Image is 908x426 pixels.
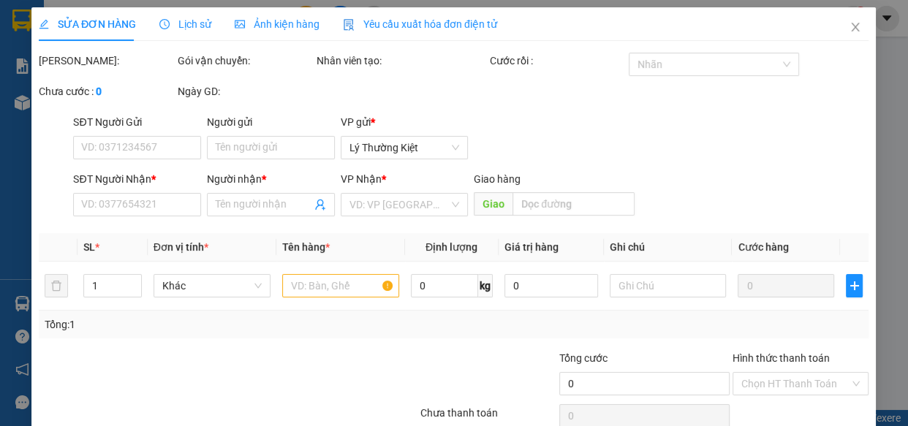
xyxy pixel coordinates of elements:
div: Lý Thường Kiệt [12,12,129,47]
div: Tính [140,47,288,65]
span: edit [39,19,49,29]
span: user-add [314,199,326,210]
div: Tổng: 1 [45,316,352,332]
span: Giao hàng [474,173,521,185]
span: clock-circle [160,19,170,29]
button: Close [836,7,877,48]
div: Cước rồi : [490,53,626,69]
span: Cước hàng [738,241,789,253]
span: close [850,21,862,33]
span: Tên hàng [282,241,330,253]
img: icon [344,19,355,31]
span: Lịch sử [160,18,212,30]
span: Tổng cước [559,352,608,364]
input: 0 [738,274,835,297]
span: kg [478,274,493,297]
th: Ghi chú [604,233,733,262]
span: Định lượng [425,241,477,253]
button: plus [847,274,863,297]
label: Hình thức thanh toán [733,352,831,364]
span: picture [235,19,246,29]
span: Ảnh kiện hàng [235,18,320,30]
span: Nhận: [140,14,175,29]
div: Chưa cước : [39,83,175,99]
span: Giao [474,192,513,216]
span: Giá trị hàng [504,241,559,253]
span: SL [83,241,95,253]
div: 0903985306 [140,65,288,85]
span: SỬA ĐƠN HÀNG [39,18,136,30]
span: Đơn vị tính [154,241,208,253]
div: SĐT Người Nhận [74,171,202,187]
span: VP Nhận [341,173,382,185]
div: Gói vận chuyển: [178,53,314,69]
input: Dọc đường [513,192,635,216]
div: VP gửi [341,114,469,130]
span: Gửi: [12,14,35,29]
div: SĐT Người Gửi [74,114,202,130]
input: Ghi Chú [610,274,727,297]
div: Nhân viên tạo: [317,53,487,69]
span: Lý Thường Kiệt [349,137,460,159]
b: 0 [96,85,102,97]
div: VP [GEOGRAPHIC_DATA] [140,12,288,47]
span: Khác [162,275,262,297]
button: delete [45,274,68,297]
span: Yêu cầu xuất hóa đơn điện tử [344,18,498,30]
span: plus [847,280,863,292]
div: 100.000 [137,94,290,115]
input: VD: Bàn, Ghế [282,274,399,297]
div: Ngày GD: [178,83,314,99]
div: Người nhận [208,171,336,187]
div: [PERSON_NAME]: [39,53,175,69]
div: Người gửi [208,114,336,130]
span: CC : [137,98,158,113]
